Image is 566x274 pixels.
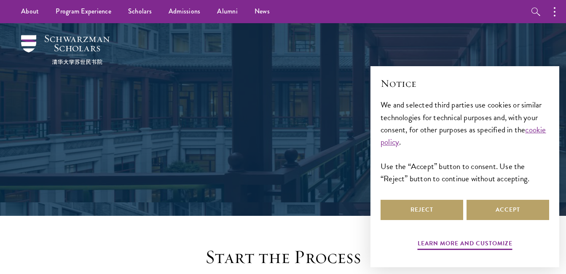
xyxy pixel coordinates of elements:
[381,76,549,91] h2: Notice
[381,99,549,184] div: We and selected third parties use cookies or similar technologies for technical purposes and, wit...
[418,238,512,251] button: Learn more and customize
[153,245,414,269] h2: Start the Process
[21,35,110,64] img: Schwarzman Scholars
[467,200,549,220] button: Accept
[381,124,546,148] a: cookie policy
[381,200,463,220] button: Reject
